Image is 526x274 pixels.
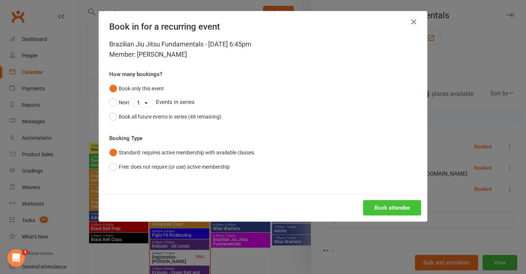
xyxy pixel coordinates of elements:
[109,70,162,79] label: How many bookings?
[109,22,417,32] h4: Book in for a recurring event
[109,134,142,143] label: Booking Type
[408,16,420,28] button: Close
[7,249,25,267] iframe: Intercom live chat
[109,39,417,60] div: Brazilian Jiu Jitsu Fundamentals - [DATE] 6:45pm Member: [PERSON_NAME]
[22,249,28,255] span: 1
[109,160,230,174] button: Free: does not require (or use) active membership
[109,95,129,109] button: Next
[109,95,417,109] div: Events in series
[109,82,164,95] button: Book only this event
[109,146,254,159] button: Standard: requires active membership with available classes
[109,110,221,124] button: Book all future events in series (48 remaining)
[119,113,221,121] div: Book all future events in series (48 remaining)
[363,200,421,215] button: Book attendee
